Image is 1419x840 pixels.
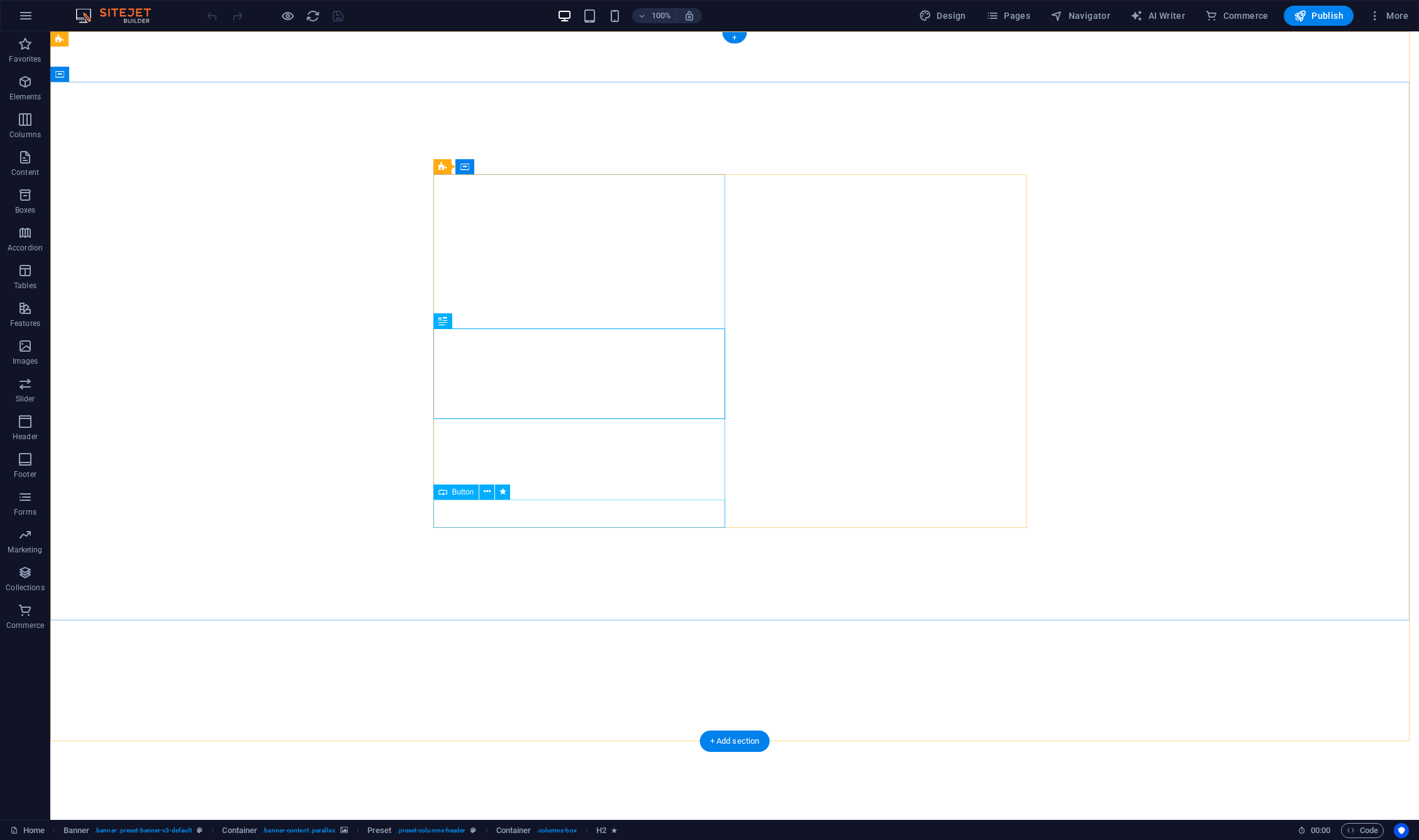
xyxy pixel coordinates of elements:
p: Content [11,167,39,177]
span: Publish [1294,9,1344,22]
i: This element is a customizable preset [197,827,203,834]
span: : [1320,826,1322,835]
span: Click to select. Double-click to edit [596,823,606,838]
button: Code [1341,823,1384,838]
button: Design [914,6,971,26]
i: Reload page [306,9,320,23]
nav: breadcrumb [64,823,618,838]
p: Favorites [9,54,41,64]
button: Click here to leave preview mode and continue editing [280,8,295,23]
button: Navigator [1045,6,1115,26]
i: This element contains a background [340,827,348,834]
button: reload [305,8,320,23]
span: Click to select. Double-click to edit [496,823,531,838]
span: AI Writer [1130,9,1185,22]
span: . banner-content .parallax [262,823,335,838]
p: Accordion [8,243,43,253]
p: Forms [14,507,36,517]
div: + [722,32,747,43]
div: Design (Ctrl+Alt+Y) [914,6,971,26]
span: Navigator [1050,9,1110,22]
i: On resize automatically adjust zoom level to fit chosen device. [684,10,695,21]
p: Marketing [8,545,42,555]
p: Header [13,432,38,442]
span: Click to select. Double-click to edit [64,823,90,838]
span: Click to select. Double-click to edit [222,823,257,838]
span: Click to select. Double-click to edit [367,823,392,838]
span: Commerce [1205,9,1269,22]
p: Columns [9,130,41,140]
span: 00 00 [1311,823,1330,838]
span: . preset-columns-header [396,823,465,838]
button: Usercentrics [1394,823,1409,838]
button: Commerce [1200,6,1274,26]
p: Commerce [6,620,44,630]
h6: 100% [651,8,671,23]
button: AI Writer [1125,6,1190,26]
p: Slider [16,394,35,404]
p: Features [10,318,40,328]
span: . columns-box [537,823,577,838]
p: Images [13,356,38,366]
p: Elements [9,92,42,102]
i: Element contains an animation [611,827,617,834]
span: . banner .preset-banner-v3-default [94,823,192,838]
img: Editor Logo [72,8,167,23]
button: More [1364,6,1413,26]
p: Boxes [15,205,36,215]
button: Pages [981,6,1035,26]
iframe: To enrich screen reader interactions, please activate Accessibility in Grammarly extension settings [50,31,1419,820]
span: Button [452,488,474,496]
p: Collections [6,583,44,593]
span: Pages [986,9,1030,22]
button: 100% [632,8,677,23]
span: Code [1347,823,1378,838]
p: Tables [14,281,36,291]
a: Click to cancel selection. Double-click to open Pages [10,823,45,838]
i: This element is a customizable preset [470,827,476,834]
p: Footer [14,469,36,479]
span: Design [919,9,966,22]
button: Publish [1284,6,1354,26]
h6: Session time [1298,823,1331,838]
div: + Add section [700,731,770,752]
span: More [1369,9,1408,22]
